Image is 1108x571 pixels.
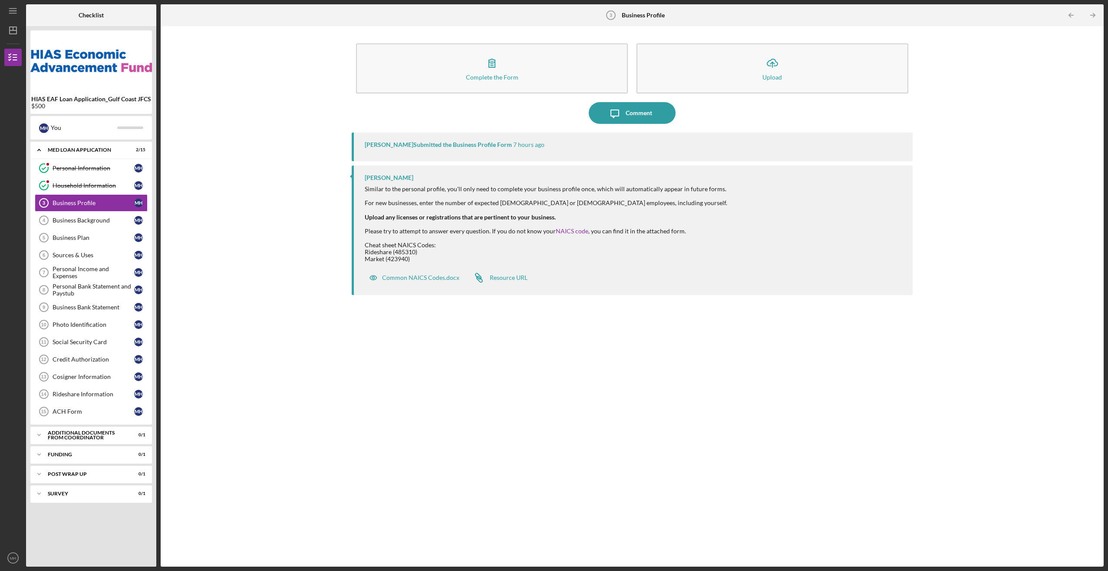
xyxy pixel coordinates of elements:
button: Upload [636,43,908,93]
a: 3Business ProfileMH [35,194,148,212]
div: Similar to the personal profile, you'll only need to complete your business profile once, which w... [365,186,727,262]
div: M H [134,285,143,294]
tspan: 8 [43,287,45,292]
a: Resource URL [468,269,528,286]
div: 0 / 1 [130,471,145,477]
strong: Upload any licenses or registrations that are pertinent to your business. [365,213,556,221]
button: Comment [589,102,676,124]
a: 5Business PlanMH [35,229,148,246]
div: Comment [626,102,652,124]
div: Survey [48,491,124,496]
a: 10Photo IdentificationMH [35,316,148,333]
tspan: 12 [41,357,46,362]
a: 15ACH FormMH [35,403,148,420]
tspan: 3 [43,200,45,206]
div: Common NAICS Codes.docx [382,274,459,281]
a: 7Personal Income and ExpensesMH [35,264,148,281]
div: M H [134,181,143,190]
div: M H [134,320,143,329]
tspan: 14 [41,392,46,397]
div: Personal Bank Statement and Paystub [53,283,134,297]
a: 6Sources & UsesMH [35,246,148,264]
tspan: 4 [43,218,46,223]
tspan: 5 [43,235,45,240]
div: M H [134,251,143,259]
div: Complete the Form [466,74,518,80]
div: M H [134,355,143,364]
div: M H [134,372,143,381]
tspan: 13 [41,374,46,379]
a: NAICS code [556,227,588,235]
div: Funding [48,452,124,457]
tspan: 6 [43,252,45,258]
div: Sources & Uses [53,252,134,259]
div: MED Loan Application [48,147,124,153]
div: Credit Authorization [53,356,134,363]
tspan: 11 [41,339,46,345]
div: Upload [762,74,782,80]
button: Common NAICS Codes.docx [365,269,464,286]
div: Additional Documents from Coordinator [48,430,124,440]
div: 0 / 1 [130,452,145,457]
div: M H [134,407,143,416]
div: Personal Income and Expenses [53,266,134,279]
div: M H [134,390,143,398]
b: HIAS EAF Loan Application_Gulf Coast JFCS [31,96,151,103]
button: MH [4,549,22,567]
div: ACH Form [53,408,134,415]
div: Business Bank Statement [53,304,134,311]
a: 13Cosigner InformationMH [35,368,148,385]
div: 0 / 1 [130,432,145,438]
a: Household InformationMH [35,177,148,194]
img: Product logo [30,35,152,87]
time: 2025-08-18 17:58 [513,141,544,148]
div: Resource URL [490,274,528,281]
div: M H [39,123,49,133]
div: Cosigner Information [53,373,134,380]
div: M H [134,216,143,225]
div: M H [134,199,143,207]
a: 8Personal Bank Statement and PaystubMH [35,281,148,299]
div: You [51,120,117,135]
div: Post Wrap Up [48,471,124,477]
tspan: 7 [43,270,45,275]
a: 9Business Bank StatementMH [35,299,148,316]
a: 11Social Security CardMH [35,333,148,351]
div: [PERSON_NAME] [365,174,413,181]
div: Household Information [53,182,134,189]
div: Business Profile [53,199,134,206]
div: Social Security Card [53,339,134,345]
div: Rideshare Information [53,391,134,398]
a: 4Business BackgroundMH [35,212,148,229]
div: Personal Information [53,165,134,172]
tspan: 3 [609,13,612,18]
div: 0 / 1 [130,491,145,496]
button: Complete the Form [356,43,628,93]
div: Business Background [53,217,134,224]
div: 2 / 15 [130,147,145,153]
div: M H [134,268,143,277]
tspan: 9 [43,305,45,310]
div: [PERSON_NAME] Submitted the Business Profile Form [365,141,512,148]
b: Business Profile [622,12,665,19]
tspan: 15 [41,409,46,414]
a: Personal InformationMH [35,159,148,177]
div: $500 [31,103,151,110]
b: Checklist [79,12,104,19]
div: Business Plan [53,234,134,241]
a: 14Rideshare InformationMH [35,385,148,403]
div: M H [134,338,143,346]
div: Photo Identification [53,321,134,328]
div: M H [134,233,143,242]
a: 12Credit AuthorizationMH [35,351,148,368]
tspan: 10 [41,322,46,327]
text: MH [10,556,16,561]
div: M H [134,164,143,173]
div: M H [134,303,143,312]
